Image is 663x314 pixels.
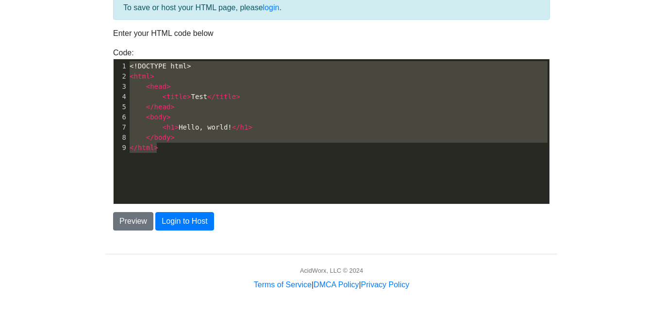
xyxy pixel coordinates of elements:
span: Hello, world! [130,123,252,131]
button: Preview [113,212,153,231]
div: 5 [114,102,128,112]
span: </ [232,123,240,131]
span: Test [130,93,240,100]
span: html [133,72,150,80]
button: Login to Host [155,212,214,231]
span: head [150,83,166,90]
span: title [215,93,236,100]
div: 9 [114,143,128,153]
span: < [130,72,133,80]
div: AcidWorx, LLC © 2024 [300,266,363,275]
div: 8 [114,132,128,143]
span: < [146,83,150,90]
span: > [166,83,170,90]
span: > [187,93,191,100]
a: Terms of Service [254,281,312,289]
div: 3 [114,82,128,92]
div: 7 [114,122,128,132]
span: > [248,123,252,131]
span: </ [146,103,154,111]
div: 4 [114,92,128,102]
span: < [162,93,166,100]
span: body [150,113,166,121]
span: < [162,123,166,131]
span: > [236,93,240,100]
span: </ [207,93,215,100]
a: Privacy Policy [361,281,410,289]
p: Enter your HTML code below [113,28,550,39]
span: > [166,113,170,121]
span: < [146,113,150,121]
span: body [154,133,171,141]
div: Code: [106,47,557,204]
span: > [170,133,174,141]
div: 6 [114,112,128,122]
span: </ [130,144,138,151]
span: > [154,144,158,151]
span: > [175,123,179,131]
span: title [166,93,187,100]
span: h1 [240,123,249,131]
div: 2 [114,71,128,82]
span: html [138,144,154,151]
span: h1 [166,123,175,131]
div: | | [254,279,409,291]
span: head [154,103,171,111]
span: <!DOCTYPE html> [130,62,191,70]
span: </ [146,133,154,141]
a: login [263,3,280,12]
span: > [170,103,174,111]
a: DMCA Policy [314,281,359,289]
div: 1 [114,61,128,71]
span: > [150,72,154,80]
